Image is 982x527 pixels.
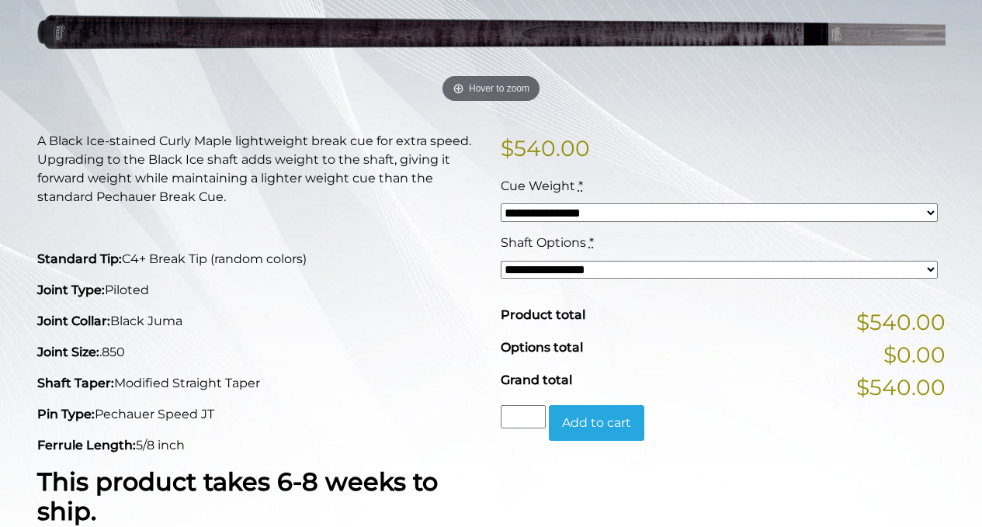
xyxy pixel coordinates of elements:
[37,374,482,393] p: Modified Straight Taper
[37,314,110,328] strong: Joint Collar:
[37,345,99,359] strong: Joint Size:
[501,135,514,161] span: $
[501,405,546,428] input: Product quantity
[37,438,136,452] strong: Ferrule Length:
[37,312,482,331] p: Black Juma
[37,283,105,297] strong: Joint Type:
[883,338,946,371] span: $0.00
[856,371,946,404] span: $540.00
[37,343,482,362] p: .850
[37,250,482,269] p: C4+ Break Tip (random colors)
[501,235,586,250] span: Shaft Options
[501,307,585,322] span: Product total
[37,466,438,526] strong: This product takes 6-8 weeks to ship.
[37,132,482,206] p: A Black Ice-stained Curly Maple lightweight break cue for extra speed. Upgrading to the Black Ice...
[37,407,95,421] strong: Pin Type:
[589,235,594,250] abbr: required
[501,340,583,355] span: Options total
[501,179,575,193] span: Cue Weight
[501,373,572,387] span: Grand total
[37,405,482,424] p: Pechauer Speed JT
[37,251,122,266] strong: Standard Tip:
[856,306,946,338] span: $540.00
[578,179,583,193] abbr: required
[37,436,482,455] p: 5/8 inch
[37,376,114,390] strong: Shaft Taper:
[549,405,644,441] button: Add to cart
[37,281,482,300] p: Piloted
[501,135,590,161] bdi: 540.00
